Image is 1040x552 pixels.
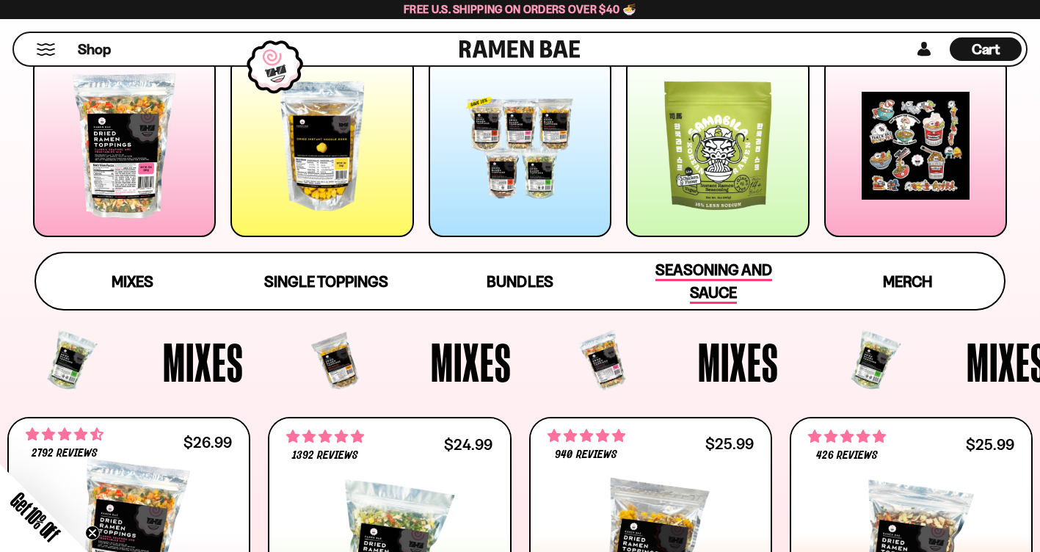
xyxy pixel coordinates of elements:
div: $24.99 [444,437,492,451]
a: Mixes [36,253,230,309]
a: Merch [810,253,1004,309]
a: Single Toppings [230,253,423,309]
button: Close teaser [85,526,100,540]
span: Get 10% Off [7,488,64,545]
span: Bundles [487,272,553,291]
span: 940 reviews [555,449,617,461]
span: Free U.S. Shipping on Orders over $40 🍜 [404,2,636,16]
span: 4.76 stars [286,427,364,446]
span: 426 reviews [816,450,878,462]
a: Bundles [423,253,617,309]
span: 2792 reviews [32,448,98,460]
span: 4.68 stars [26,425,103,444]
span: 4.76 stars [808,427,886,446]
div: $25.99 [705,437,754,451]
a: Shop [78,37,111,61]
a: Cart [950,33,1022,65]
span: Mixes [698,335,779,389]
span: Cart [972,40,1000,58]
span: 1392 reviews [292,450,358,462]
span: Mixes [112,272,153,291]
button: Mobile Menu Trigger [36,43,56,56]
a: Seasoning and Sauce [617,253,810,309]
span: Merch [883,272,932,291]
span: Mixes [163,335,244,389]
span: Mixes [431,335,512,389]
span: 4.75 stars [548,426,625,446]
div: $25.99 [966,437,1014,451]
div: $26.99 [183,435,232,449]
span: Single Toppings [264,272,388,291]
span: Seasoning and Sauce [655,261,772,304]
span: Shop [78,40,111,59]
